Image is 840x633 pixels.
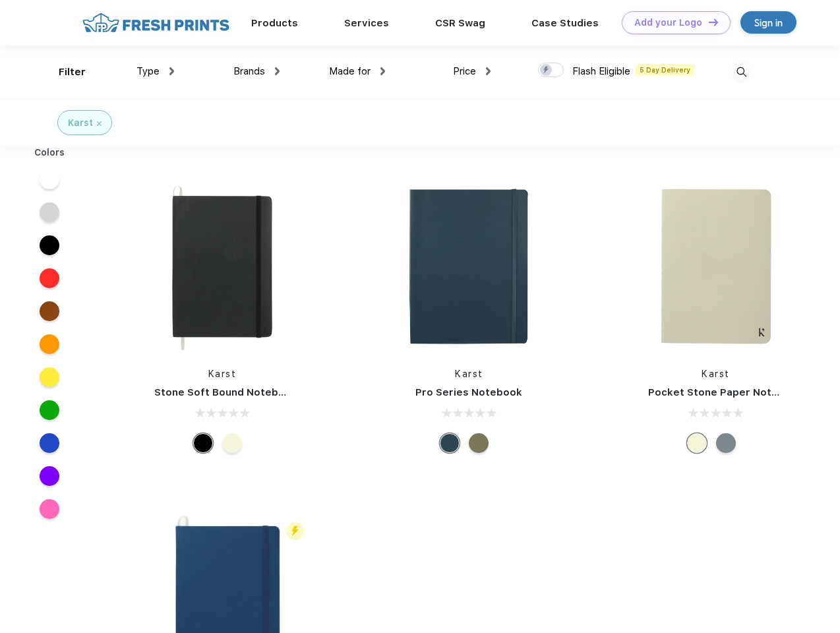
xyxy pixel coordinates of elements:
[415,386,522,398] a: Pro Series Notebook
[193,433,213,453] div: Black
[754,15,783,30] div: Sign in
[381,179,556,354] img: func=resize&h=266
[59,65,86,80] div: Filter
[286,522,304,540] img: flash_active_toggle.svg
[68,116,93,130] div: Karst
[740,11,796,34] a: Sign in
[453,65,476,77] span: Price
[572,65,630,77] span: Flash Eligible
[136,65,160,77] span: Type
[455,369,483,379] a: Karst
[251,17,298,29] a: Products
[208,369,237,379] a: Karst
[275,67,280,75] img: dropdown.png
[233,65,265,77] span: Brands
[24,146,75,160] div: Colors
[344,17,389,29] a: Services
[380,67,385,75] img: dropdown.png
[435,17,485,29] a: CSR Swag
[731,61,752,83] img: desktop_search.svg
[329,65,371,77] span: Made for
[702,369,730,379] a: Karst
[687,433,707,453] div: Beige
[78,11,233,34] img: fo%20logo%202.webp
[154,386,297,398] a: Stone Soft Bound Notebook
[97,121,102,126] img: filter_cancel.svg
[469,433,489,453] div: Olive
[135,179,310,354] img: func=resize&h=266
[636,64,694,76] span: 5 Day Delivery
[634,17,702,28] div: Add your Logo
[440,433,460,453] div: Navy
[648,386,804,398] a: Pocket Stone Paper Notebook
[169,67,174,75] img: dropdown.png
[222,433,242,453] div: Beige
[628,179,804,354] img: func=resize&h=266
[716,433,736,453] div: Gray
[486,67,491,75] img: dropdown.png
[709,18,718,26] img: DT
